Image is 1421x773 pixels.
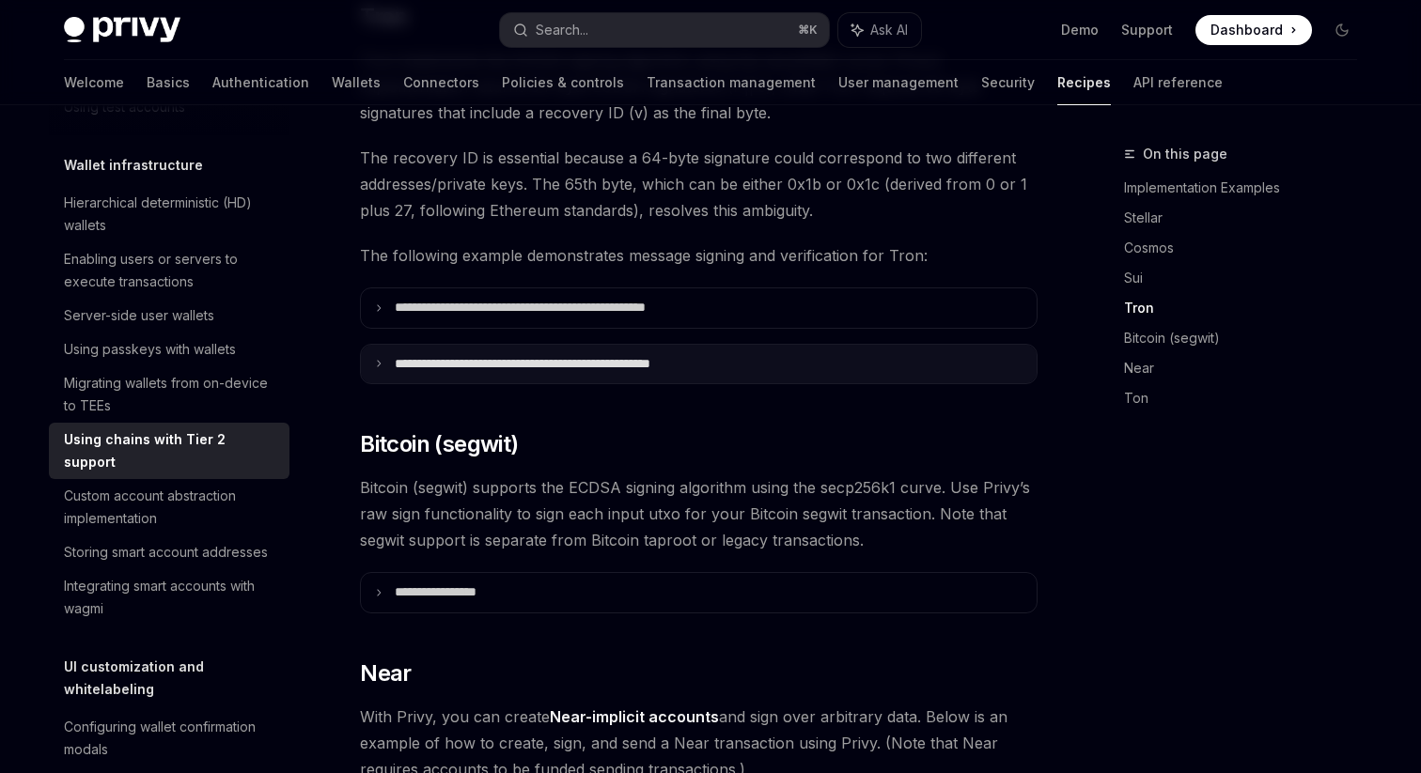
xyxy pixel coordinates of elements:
[212,60,309,105] a: Authentication
[64,541,268,564] div: Storing smart account addresses
[360,474,1038,553] span: Bitcoin (segwit) supports the ECDSA signing algorithm using the secp256k1 curve. Use Privy’s raw ...
[1143,143,1227,165] span: On this page
[49,569,289,626] a: Integrating smart accounts with wagmi
[64,248,278,293] div: Enabling users or servers to execute transactions
[49,710,289,766] a: Configuring wallet confirmation modals
[49,535,289,569] a: Storing smart account addresses
[536,19,588,41] div: Search...
[64,428,278,473] div: Using chains with Tier 2 support
[1133,60,1223,105] a: API reference
[360,658,412,688] span: Near
[500,13,829,47] button: Search...⌘K
[360,145,1038,224] span: The recovery ID is essential because a 64-byte signature could correspond to two different addres...
[1121,21,1173,39] a: Support
[1124,263,1372,293] a: Sui
[49,242,289,299] a: Enabling users or servers to execute transactions
[550,707,719,727] a: Near-implicit accounts
[64,192,278,237] div: Hierarchical deterministic (HD) wallets
[147,60,190,105] a: Basics
[360,429,518,459] span: Bitcoin (segwit)
[647,60,816,105] a: Transaction management
[64,575,278,620] div: Integrating smart accounts with wagmi
[502,60,624,105] a: Policies & controls
[64,372,278,417] div: Migrating wallets from on-device to TEEs
[1210,21,1283,39] span: Dashboard
[64,716,278,761] div: Configuring wallet confirmation modals
[1124,203,1372,233] a: Stellar
[1327,15,1357,45] button: Toggle dark mode
[64,656,289,701] h5: UI customization and whitelabeling
[49,479,289,535] a: Custom account abstraction implementation
[64,17,180,43] img: dark logo
[64,60,124,105] a: Welcome
[981,60,1035,105] a: Security
[49,299,289,332] a: Server-side user wallets
[1124,173,1372,203] a: Implementation Examples
[838,13,921,47] button: Ask AI
[49,186,289,242] a: Hierarchical deterministic (HD) wallets
[1061,21,1099,39] a: Demo
[838,60,959,105] a: User management
[64,154,203,177] h5: Wallet infrastructure
[870,21,908,39] span: Ask AI
[1124,353,1372,383] a: Near
[798,23,818,38] span: ⌘ K
[1057,60,1111,105] a: Recipes
[64,485,278,530] div: Custom account abstraction implementation
[1124,383,1372,413] a: Ton
[1124,293,1372,323] a: Tron
[1124,233,1372,263] a: Cosmos
[1195,15,1312,45] a: Dashboard
[64,304,214,327] div: Server-side user wallets
[360,242,1038,269] span: The following example demonstrates message signing and verification for Tron:
[49,366,289,423] a: Migrating wallets from on-device to TEEs
[49,423,289,479] a: Using chains with Tier 2 support
[332,60,381,105] a: Wallets
[49,332,289,366] a: Using passkeys with wallets
[1124,323,1372,353] a: Bitcoin (segwit)
[403,60,479,105] a: Connectors
[64,338,236,361] div: Using passkeys with wallets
